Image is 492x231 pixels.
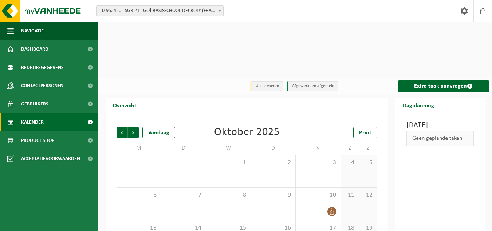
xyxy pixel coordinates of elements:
[121,191,157,199] span: 6
[345,159,355,167] span: 4
[363,191,373,199] span: 12
[21,77,63,95] span: Contactpersonen
[106,98,144,112] h2: Overzicht
[353,127,377,138] a: Print
[21,40,48,58] span: Dashboard
[250,81,283,91] li: Uit te voeren
[255,191,292,199] span: 9
[345,191,355,199] span: 11
[21,113,44,131] span: Kalender
[398,80,489,92] a: Extra taak aanvragen
[117,142,161,155] td: M
[210,191,247,199] span: 8
[97,6,223,16] span: 10-952420 - SGR 21 - GO! BASISSCHOOL DECROLY (FRANSTALIGE AFDELING) - RONSE
[117,127,127,138] span: Vorige
[21,150,80,168] span: Acceptatievoorwaarden
[21,22,44,40] span: Navigatie
[251,142,296,155] td: D
[165,191,202,199] span: 7
[296,142,341,155] td: V
[406,131,474,146] div: Geen geplande taken
[206,142,251,155] td: W
[255,159,292,167] span: 2
[210,159,247,167] span: 1
[128,127,139,138] span: Volgende
[299,191,336,199] span: 10
[161,142,206,155] td: D
[21,58,64,77] span: Bedrijfsgegevens
[299,159,336,167] span: 3
[341,142,359,155] td: Z
[142,127,175,138] div: Vandaag
[359,130,371,136] span: Print
[406,120,474,131] h3: [DATE]
[395,98,441,112] h2: Dagplanning
[287,81,338,91] li: Afgewerkt en afgemeld
[21,131,54,150] span: Product Shop
[214,127,280,138] div: Oktober 2025
[96,5,224,16] span: 10-952420 - SGR 21 - GO! BASISSCHOOL DECROLY (FRANSTALIGE AFDELING) - RONSE
[21,95,48,113] span: Gebruikers
[363,159,373,167] span: 5
[359,142,377,155] td: Z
